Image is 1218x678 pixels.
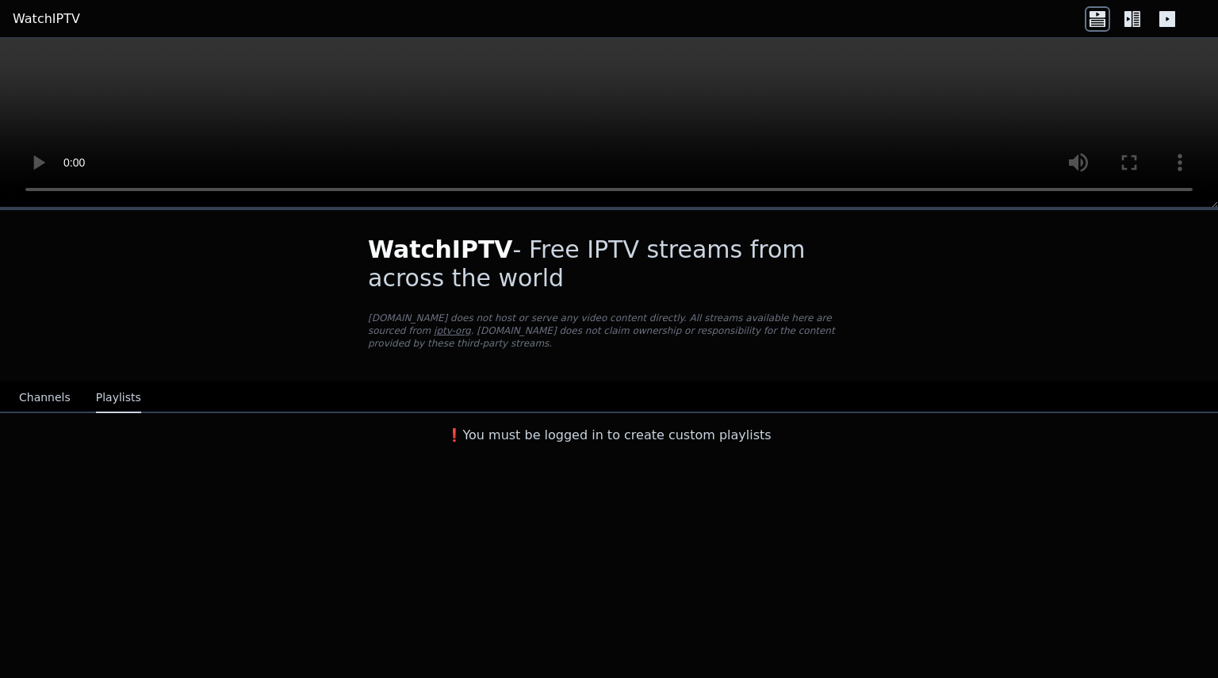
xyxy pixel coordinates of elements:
a: WatchIPTV [13,10,80,29]
h1: - Free IPTV streams from across the world [368,236,850,293]
a: iptv-org [434,325,471,336]
button: Channels [19,383,71,413]
h3: ❗️You must be logged in to create custom playlists [343,426,875,445]
button: Playlists [96,383,141,413]
p: [DOMAIN_NAME] does not host or serve any video content directly. All streams available here are s... [368,312,850,350]
span: WatchIPTV [368,236,513,263]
